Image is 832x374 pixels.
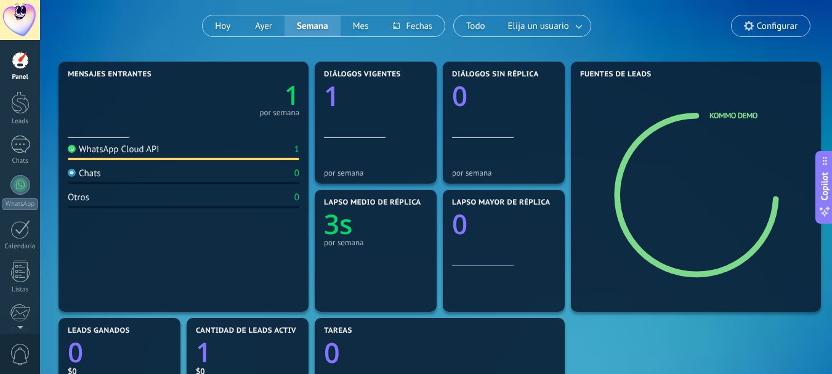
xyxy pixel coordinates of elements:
button: Ayer [243,15,285,36]
button: Semana [285,15,341,36]
text: 0 [68,333,83,370]
a: 1 [196,333,299,370]
div: Panel [2,73,38,81]
div: por semana [259,110,299,116]
a: Kommo Demo [709,110,757,121]
div: Chats [68,168,101,179]
button: Fechas [381,15,444,36]
div: WhatsApp [2,198,38,210]
button: Elija un usuario [498,15,591,36]
a: 1 [184,78,299,113]
button: Hoy [203,15,243,36]
div: por semana [324,238,427,247]
div: Otros [68,192,89,203]
span: Leads ganados [68,327,130,335]
span: Fuentes de leads [580,70,652,79]
button: Todo [454,15,498,36]
span: Lapso medio de réplica [324,198,421,207]
span: Copilot [818,172,831,200]
div: Leads [2,118,38,126]
img: WhatsApp Cloud API [68,145,76,153]
a: 0 [324,334,555,372]
text: 3s [324,205,353,242]
span: Elija un usuario [506,18,571,35]
text: 0 [324,334,340,372]
div: 0 [294,168,299,179]
text: 0 [452,205,467,242]
div: por semana [452,168,555,177]
div: 1 [294,144,299,155]
text: 0 [452,77,467,114]
span: Tareas [324,327,352,335]
span: Diálogos sin réplica [452,70,539,79]
text: 1 [196,333,211,370]
div: WhatsApp Cloud API [68,144,160,155]
div: por semana [324,168,427,177]
div: Chats [2,157,38,165]
div: Listas [2,286,38,294]
span: Diálogos vigentes [324,70,401,79]
a: 0 [68,333,171,370]
button: Mes [341,15,381,36]
div: 0 [294,192,299,203]
div: Calendario [2,243,38,251]
span: Configurar [757,21,798,31]
text: 1 [285,78,299,113]
img: Chats [68,169,76,177]
span: Lapso mayor de réplica [452,198,550,207]
text: 1 [324,77,339,114]
span: Mensajes entrantes [68,70,151,79]
span: Cantidad de leads activos [196,327,306,335]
